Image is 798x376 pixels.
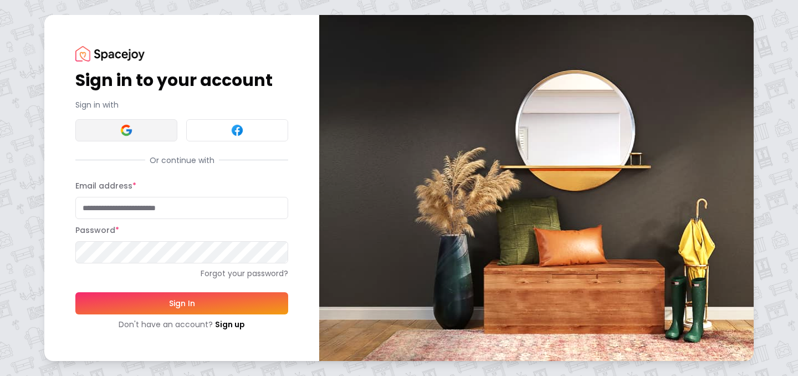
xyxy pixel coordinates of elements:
button: Sign In [75,292,288,314]
span: Or continue with [145,155,219,166]
h1: Sign in to your account [75,70,288,90]
img: Google signin [120,124,133,137]
a: Sign up [215,319,245,330]
img: Spacejoy Logo [75,46,145,61]
label: Password [75,225,119,236]
p: Sign in with [75,99,288,110]
img: Facebook signin [231,124,244,137]
a: Forgot your password? [75,268,288,279]
div: Don't have an account? [75,319,288,330]
img: banner [319,15,754,360]
label: Email address [75,180,136,191]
